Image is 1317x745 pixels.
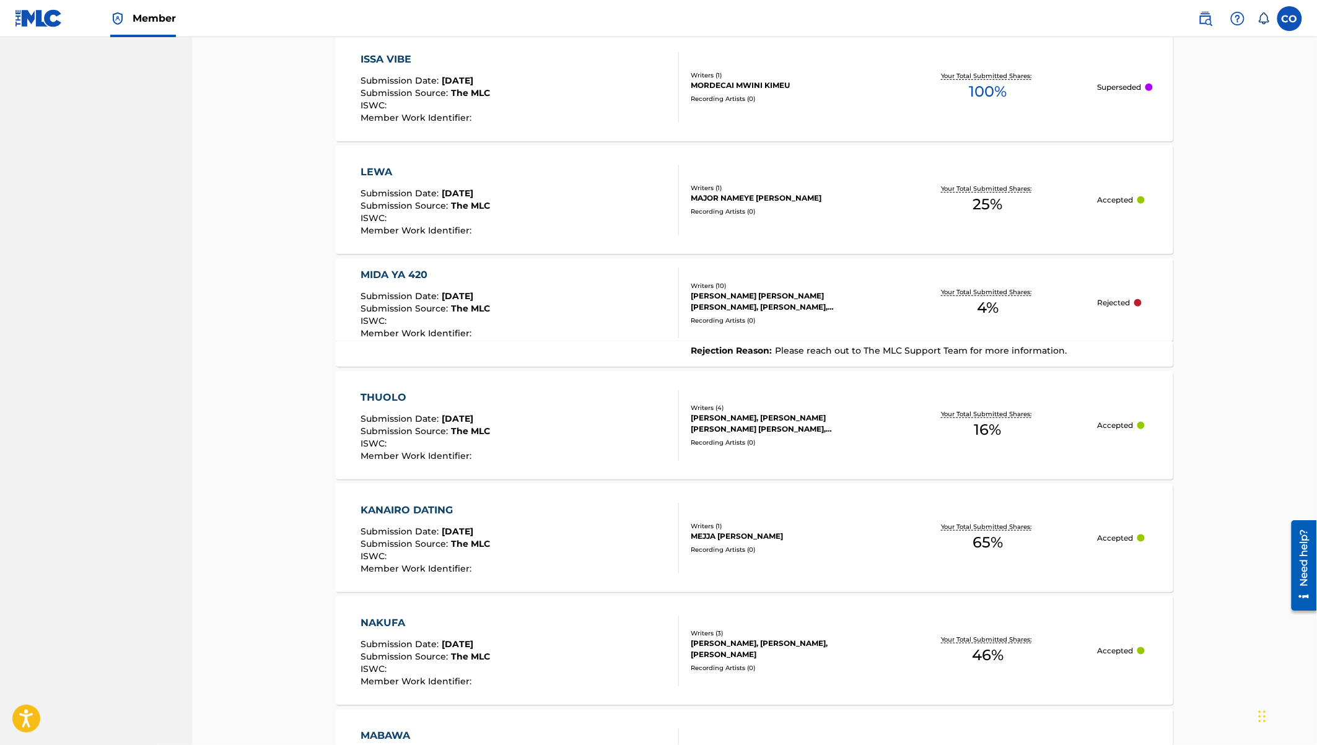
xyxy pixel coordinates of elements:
span: Submission Source : [361,200,452,211]
div: Recording Artists ( 0 ) [691,438,878,447]
span: ISWC : [361,100,390,111]
span: Rejection Reason : [691,345,775,356]
div: ISSA VIBE [361,52,491,67]
img: search [1198,11,1213,26]
p: Your Total Submitted Shares: [941,635,1035,644]
a: LEWASubmission Date:[DATE]Submission Source:The MLCISWC:Member Work Identifier:Writers (1)MAJOR N... [336,146,1173,254]
div: Help [1225,6,1250,31]
img: help [1230,11,1245,26]
span: [DATE] [442,526,474,537]
a: KANAIRO DATINGSubmission Date:[DATE]Submission Source:The MLCISWC:Member Work Identifier:Writers ... [336,484,1173,592]
span: The MLC [452,651,491,662]
div: Writers ( 4 ) [691,403,878,412]
span: 4 % [977,297,999,319]
p: Your Total Submitted Shares: [941,522,1035,531]
a: ISSA VIBESubmission Date:[DATE]Submission Source:The MLCISWC:Member Work Identifier:Writers (1)MO... [336,33,1173,141]
span: ISWC : [361,551,390,562]
span: ISWC : [361,438,390,449]
span: Submission Date : [361,188,442,199]
span: 16 % [974,419,1002,441]
div: Recording Artists ( 0 ) [691,545,878,554]
div: THUOLO [361,390,491,405]
span: Member Work Identifier : [361,328,475,339]
div: Writers ( 1 ) [691,183,878,193]
div: Drag [1259,698,1266,735]
p: Your Total Submitted Shares: [941,409,1035,419]
span: The MLC [452,425,491,437]
span: The MLC [452,538,491,549]
span: [DATE] [442,638,474,650]
p: Accepted [1098,420,1134,431]
div: LEWA [361,165,491,180]
div: NAKUFA [361,616,491,630]
p: Accepted [1098,194,1134,206]
span: Submission Date : [361,638,442,650]
span: Submission Date : [361,75,442,86]
div: Recording Artists ( 0 ) [691,207,878,216]
p: Your Total Submitted Shares: [941,71,1035,81]
img: MLC Logo [15,9,63,27]
span: Member Work Identifier : [361,450,475,461]
div: User Menu [1277,6,1302,31]
div: Recording Artists ( 0 ) [691,316,878,325]
iframe: Chat Widget [1255,686,1317,745]
span: 100 % [969,81,1007,103]
span: Member Work Identifier : [361,112,475,123]
span: Submission Date : [361,526,442,537]
div: MORDECAI MWINI KIMEU [691,80,878,91]
span: The MLC [452,303,491,314]
span: 25 % [973,193,1003,216]
div: Writers ( 3 ) [691,629,878,638]
div: Recording Artists ( 0 ) [691,94,878,103]
iframe: Resource Center [1282,516,1317,616]
span: Submission Source : [361,651,452,662]
a: THUOLOSubmission Date:[DATE]Submission Source:The MLCISWC:Member Work Identifier:Writers (4)[PERS... [336,371,1173,479]
span: ISWC : [361,315,390,326]
div: MEJJA [PERSON_NAME] [691,531,878,542]
span: Submission Source : [361,425,452,437]
span: [DATE] [442,413,474,424]
span: The MLC [452,87,491,98]
div: Writers ( 1 ) [691,521,878,531]
span: ISWC : [361,212,390,224]
p: Accepted [1098,533,1134,544]
span: 46 % [972,644,1004,666]
p: Rejected [1098,297,1131,308]
a: NAKUFASubmission Date:[DATE]Submission Source:The MLCISWC:Member Work Identifier:Writers (3)[PERS... [336,596,1173,705]
span: Member Work Identifier : [361,676,475,687]
span: [DATE] [442,75,474,86]
span: The MLC [452,200,491,211]
span: Member [133,11,176,25]
div: [PERSON_NAME] [PERSON_NAME] [PERSON_NAME], [PERSON_NAME], [PERSON_NAME] YWAYA, [PERSON_NAME], [PE... [691,290,878,313]
div: MAJOR NAMEYE [PERSON_NAME] [691,193,878,204]
span: Please reach out to The MLC Support Team for more information. [775,345,1067,356]
a: Public Search [1193,6,1218,31]
p: Your Total Submitted Shares: [941,287,1035,297]
span: Member Work Identifier : [361,563,475,574]
div: KANAIRO DATING [361,503,491,518]
span: Submission Date : [361,413,442,424]
div: [PERSON_NAME], [PERSON_NAME] [PERSON_NAME] [PERSON_NAME], [PERSON_NAME], [PERSON_NAME] [691,412,878,435]
div: [PERSON_NAME], [PERSON_NAME], [PERSON_NAME] [691,638,878,660]
div: Notifications [1258,12,1270,25]
a: MIDA YA 420Submission Date:[DATE]Submission Source:The MLCISWC:Member Work Identifier:Writers (10... [336,258,1173,367]
div: Recording Artists ( 0 ) [691,663,878,673]
div: Writers ( 10 ) [691,281,878,290]
span: Submission Source : [361,87,452,98]
p: Accepted [1098,645,1134,656]
span: [DATE] [442,188,474,199]
img: Top Rightsholder [110,11,125,26]
div: Writers ( 1 ) [691,71,878,80]
div: MIDA YA 420 [361,268,491,282]
p: Your Total Submitted Shares: [941,184,1035,193]
span: [DATE] [442,290,474,302]
span: 65 % [973,531,1003,554]
span: Submission Source : [361,303,452,314]
span: ISWC : [361,663,390,674]
p: Superseded [1098,82,1142,93]
div: MABAWA [361,728,491,743]
span: Member Work Identifier : [361,225,475,236]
